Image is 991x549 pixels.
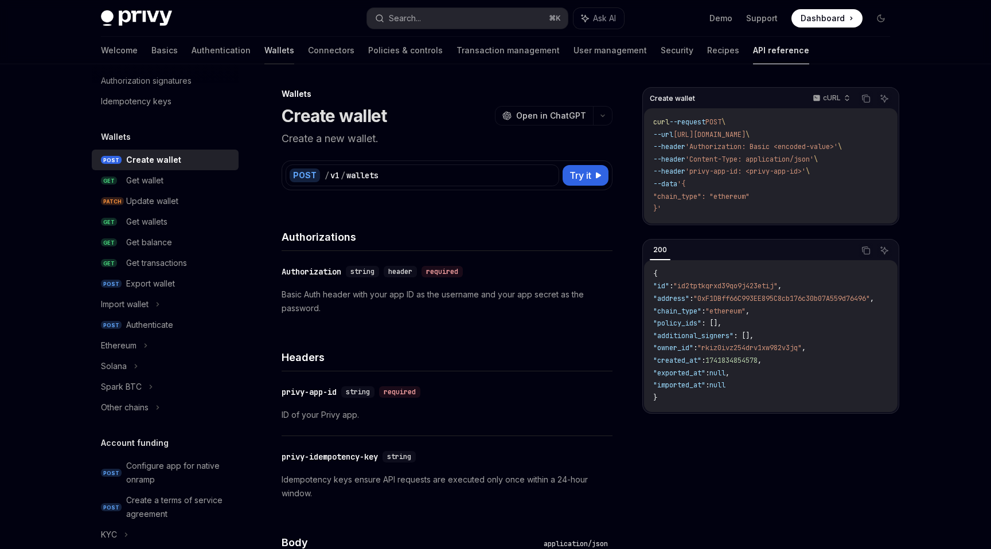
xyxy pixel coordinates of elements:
a: POSTConfigure app for native onramp [92,456,239,490]
div: Create a terms of service agreement [126,493,232,521]
div: Get balance [126,236,172,249]
span: curl [653,117,669,127]
a: POSTAuthenticate [92,315,239,335]
div: Get wallets [126,215,167,229]
div: wallets [346,170,379,181]
span: header [388,267,412,276]
a: Dashboard [791,9,863,28]
a: POSTCreate a terms of service agreement [92,490,239,524]
a: Policies & controls [368,37,443,64]
span: ⌘ K [549,14,561,23]
a: GETGet balance [92,232,239,253]
span: "id" [653,281,669,291]
span: \ [721,117,725,127]
div: POST [290,168,320,182]
div: KYC [101,528,117,542]
span: "address" [653,294,689,303]
div: / [341,170,345,181]
button: Search...⌘K [367,8,568,29]
span: : [701,307,705,316]
div: Ethereum [101,339,136,352]
span: 'Content-Type: application/json' [685,155,814,164]
button: Copy the contents from the code block [859,243,873,258]
a: User management [573,37,647,64]
span: --request [669,117,705,127]
span: "imported_at" [653,381,705,390]
span: , [746,307,750,316]
span: "owner_id" [653,343,693,352]
span: PATCH [101,197,124,206]
div: Wallets [282,88,612,100]
span: { [653,269,657,279]
button: Ask AI [877,91,892,106]
a: Recipes [707,37,739,64]
div: Solana [101,359,127,373]
span: POST [101,469,122,477]
span: string [387,452,411,461]
span: "created_at" [653,356,701,365]
a: POSTExport wallet [92,273,239,294]
div: privy-app-id [282,386,337,398]
div: Create wallet [126,153,181,167]
span: \ [838,142,842,151]
span: --header [653,167,685,176]
div: v1 [330,170,340,181]
span: --url [653,130,673,139]
div: Other chains [101,401,149,414]
span: GET [101,238,117,247]
div: Authenticate [126,318,173,332]
div: Configure app for native onramp [126,459,232,487]
span: "chain_type" [653,307,701,316]
button: cURL [806,89,855,108]
span: GET [101,259,117,268]
span: 'Authorization: Basic <encoded-value>' [685,142,838,151]
span: "policy_ids" [653,319,701,328]
button: Copy the contents from the code block [859,91,873,106]
span: "rkiz0ivz254drv1xw982v3jq" [697,343,802,352]
span: POST [101,156,122,164]
span: --header [653,155,685,164]
a: Welcome [101,37,138,64]
a: PATCHUpdate wallet [92,191,239,211]
a: GETGet transactions [92,253,239,273]
a: Authentication [192,37,251,64]
span: "exported_at" [653,368,705,378]
span: GET [101,177,117,185]
div: privy-idempotency-key [282,451,378,462]
span: \ [746,130,750,139]
span: '{ [677,179,685,189]
div: Idempotency keys [101,95,171,108]
h1: Create wallet [282,105,387,126]
span: }' [653,204,661,213]
span: : [669,281,673,291]
a: Wallets [264,37,294,64]
span: Open in ChatGPT [516,110,586,121]
a: Transaction management [457,37,560,64]
span: : [705,381,709,390]
a: Support [746,13,778,24]
span: 1741834854578 [705,356,758,365]
a: Idempotency keys [92,91,239,112]
div: required [379,386,420,398]
h4: Headers [282,350,612,365]
h5: Wallets [101,130,131,144]
span: , [870,294,874,303]
span: POST [101,280,122,288]
span: , [778,281,782,291]
span: null [709,368,725,378]
span: POST [101,321,122,330]
div: Search... [389,11,421,25]
div: 200 [650,243,670,257]
div: Get transactions [126,256,187,270]
span: : [705,368,709,378]
span: : [], [734,331,754,340]
a: API reference [753,37,809,64]
p: Create a new wallet. [282,131,612,147]
a: POSTCreate wallet [92,150,239,170]
span: , [725,368,729,378]
span: Try it [569,168,591,182]
p: cURL [823,93,841,103]
a: GETGet wallets [92,211,239,232]
button: Open in ChatGPT [495,106,593,126]
span: : [689,294,693,303]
